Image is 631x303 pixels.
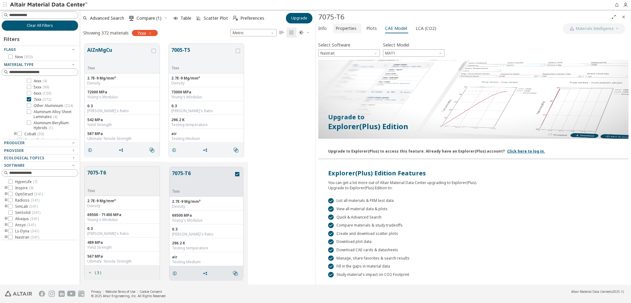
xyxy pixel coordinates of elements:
[328,178,619,190] div: You can get a lot more out of Altair Material Data Center upgrading to Explorer(Plus). Upgrade to...
[328,198,619,204] div: List all materials & PEM test data
[85,267,104,279] button: ( 3 )
[2,61,78,68] button: Material Type
[87,240,157,245] div: 489 MPa
[27,23,53,28] span: Clear All Filters
[328,223,619,228] div: Compare materials & study tradeoffs
[328,215,619,220] div: Quick & Advanced Search
[27,222,36,227] span: ( 341 )
[328,256,334,261] div: 
[87,95,157,100] div: Young's Modulus
[85,144,98,156] button: Details
[15,235,39,240] span: Nastran
[328,169,619,178] div: Explorer(Plus) Edition Features
[571,289,624,294] div: (v2025.1)
[291,16,307,21] span: Upgrade
[129,16,134,21] i: 
[2,162,78,169] button: Software
[172,241,241,246] div: 296.2 K
[34,97,51,102] span: 7xxx
[87,169,106,188] button: 7075-T6
[328,223,334,228] div: 
[15,210,40,215] span: SimSolid
[4,155,44,161] span: Ecological Topics
[91,294,166,298] div: © 2025 Altair Engineering, Inc. All Rights Reserved.
[87,217,157,222] div: Young's Modulus
[171,104,241,109] div: 0.3
[83,30,129,36] div: Showing 372 materials
[15,192,43,197] span: OptiStruct
[136,16,161,20] span: Compare (1)
[172,204,241,209] div: Density
[230,29,277,36] span: Metric
[4,216,8,221] i: toogle group
[31,228,39,234] span: ( 341 )
[147,144,160,156] button: Similar search
[328,113,619,121] p: Upgrade to
[15,204,38,209] span: SimLab
[318,40,350,49] label: Select Software
[15,179,37,184] span: HyperLife
[328,231,334,236] div: 
[4,163,25,168] span: Software
[169,267,182,280] button: Details
[563,23,625,34] button: AI CopilotMaterials Intelligence
[328,146,505,154] div: Upgrade to Explorer(Plus) to access this feature. Already have an Explorer(Plus) account?
[296,28,312,38] button: Theme
[2,20,78,31] button: Clear All Filters
[95,271,101,275] span: ( 3 )
[87,117,157,122] div: 542 MPa
[328,272,334,277] div: 
[24,132,44,137] span: Cobalt
[383,49,445,57] span: MAT1
[33,179,37,184] span: ( 7 )
[279,30,284,35] i: 
[571,289,610,294] span: Altair Material Data Center
[137,30,146,36] span: 7xxx
[171,81,241,86] div: Density
[34,103,73,108] span: Other Aluminium
[24,54,33,59] span: ( 353 )
[49,125,53,130] span: ( 1 )
[15,229,39,234] span: Ls-Dyna
[4,148,24,153] span: Provider
[4,235,8,240] i: toogle group
[172,218,241,223] div: Young's Modulus
[53,114,57,119] span: ( 4 )
[87,254,157,259] div: 567 MPa
[287,28,296,38] button: Tile View
[172,260,241,264] div: Testing Medium
[37,131,44,137] span: ( 30 )
[507,149,545,154] a: Click here to log in.
[4,140,25,145] span: Producer
[171,76,241,81] div: 2.7E-9 Mg/mm³
[87,131,157,136] div: 587 MPa
[15,216,39,221] span: Abaqus
[31,235,39,240] span: ( 341 )
[4,186,8,190] i: toogle group
[87,212,157,217] div: 69500 - 71400 MPa
[172,199,241,204] div: 2.7E-9 Mg/mm³
[171,66,234,71] div: 7xxx
[2,147,78,154] button: Provider
[87,104,157,109] div: 0.3
[15,55,33,59] span: New
[328,264,334,269] div: 
[87,90,157,95] div: 72000 MPa
[328,239,619,245] div: Download plot data
[318,49,380,57] div: Software
[4,198,8,203] i: toogle group
[172,227,241,232] div: 0.3
[31,198,39,203] span: ( 341 )
[4,223,8,227] i: toogle group
[171,90,241,95] div: 73000 MPa
[91,289,101,294] a: Privacy
[172,213,241,218] div: 69500 MPa
[87,259,157,264] div: Ultimate Tensile Strength
[87,188,106,193] div: 7xxx
[171,136,241,141] div: Testing Medium
[87,203,157,208] div: Density
[80,39,315,285] div: grid
[383,49,445,57] div: Model
[277,28,287,38] button: Table View
[5,291,32,297] img: Altair Engineering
